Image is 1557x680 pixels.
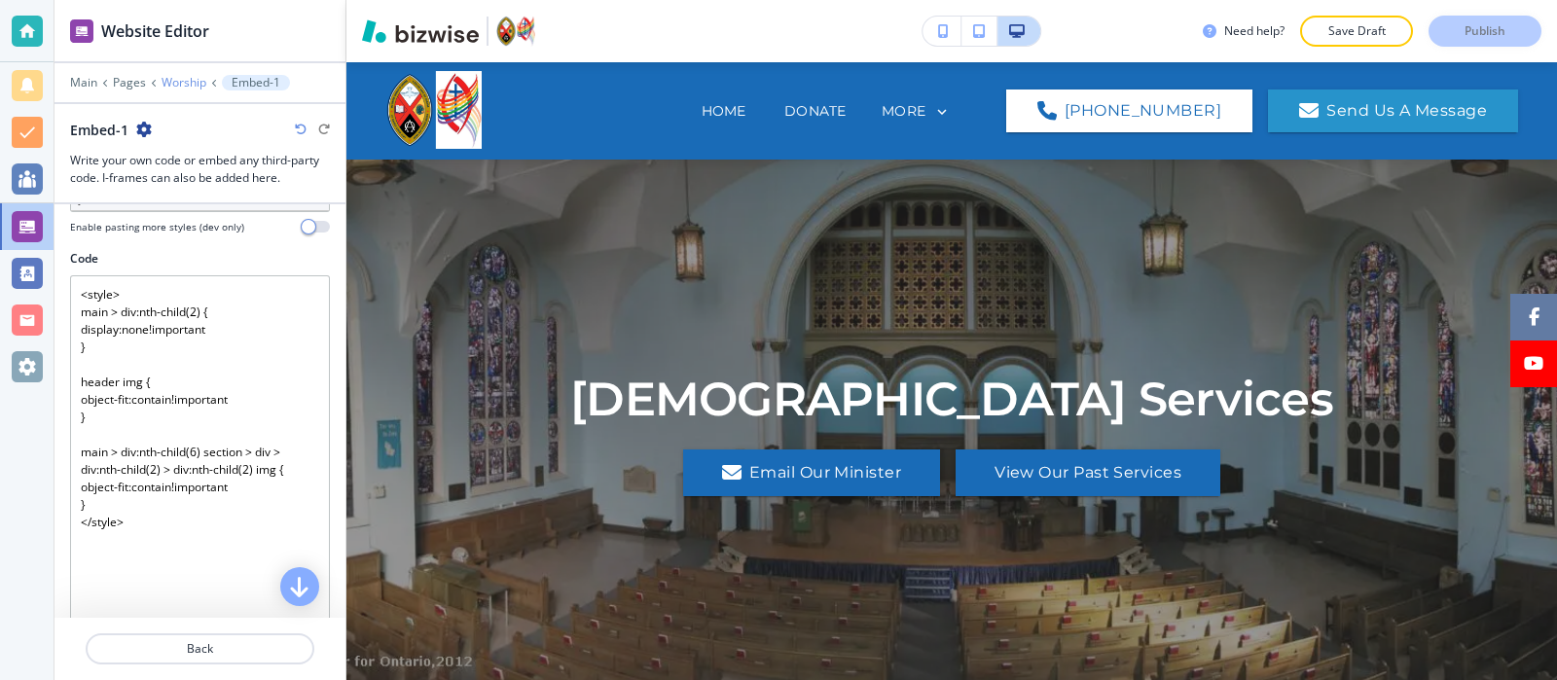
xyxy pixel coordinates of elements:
[70,120,128,140] h2: Embed-1
[956,449,1220,496] button: View Our Past Services
[1300,16,1413,47] button: Save Draft
[702,101,746,122] p: Home
[882,104,925,119] p: MORE
[496,16,535,47] img: Your Logo
[1268,89,1518,132] a: Send Us A Message
[88,640,312,658] p: Back
[1325,22,1388,40] p: Save Draft
[101,19,209,43] h2: Website Editor
[1224,22,1285,40] h3: Need help?
[70,76,97,89] button: Main
[362,19,479,43] img: Bizwise Logo
[70,19,93,43] img: editor icon
[70,152,330,187] h3: Write your own code or embed any third-party code. I-frames can also be added here.
[70,275,330,647] textarea: <style> main > div:nth-child(2) { display:none!important } header img { object-fit:contain!import...
[1006,89,1252,132] a: [PHONE_NUMBER]
[113,76,146,89] button: Pages
[881,94,975,125] div: MORE
[222,75,290,90] button: Embed-1
[1510,294,1557,340] a: Social media link to facebook account
[1510,340,1557,387] a: Social media link to youtube account
[70,250,98,268] h2: Code
[86,633,314,664] button: Back
[385,71,580,149] img: Saint Luke's United Church
[232,76,280,89] p: Embed-1
[683,449,940,496] a: Email Our Minister
[784,101,846,122] a: Donate
[162,76,206,89] button: Worship
[570,369,1333,429] p: [DEMOGRAPHIC_DATA] Services
[70,220,244,234] h4: Enable pasting more styles (dev only)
